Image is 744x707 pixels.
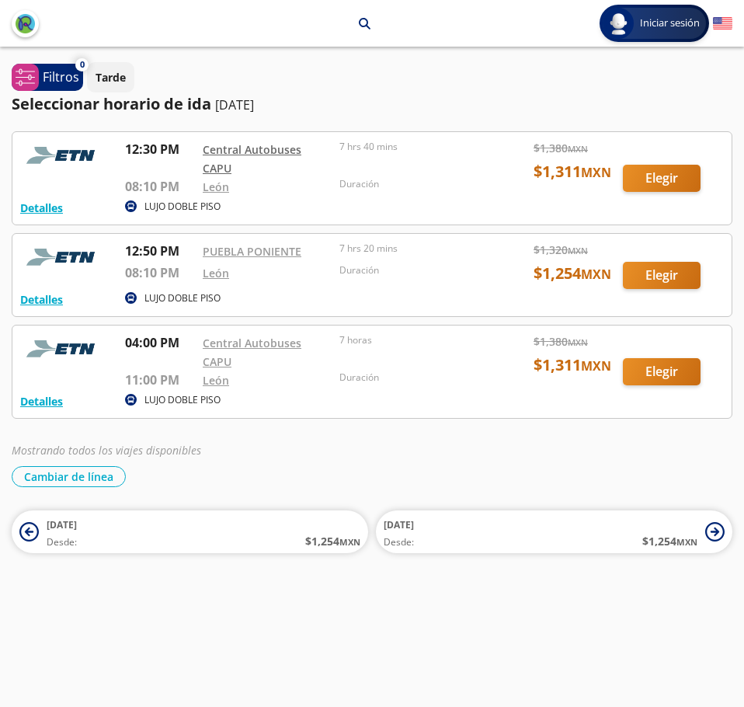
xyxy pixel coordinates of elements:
[203,266,229,280] a: León
[384,535,414,549] span: Desde:
[20,393,63,409] button: Detalles
[203,373,229,388] a: León
[80,58,85,71] span: 0
[384,518,414,531] span: [DATE]
[144,291,221,305] p: LUJO DOBLE PISO
[47,518,77,531] span: [DATE]
[203,336,301,369] a: Central Autobuses CAPU
[203,179,229,194] a: León
[20,291,63,308] button: Detalles
[12,466,126,487] button: Cambiar de línea
[676,536,697,548] small: MXN
[144,200,221,214] p: LUJO DOBLE PISO
[12,510,368,553] button: [DATE]Desde:$1,254MXN
[215,96,254,114] p: [DATE]
[20,200,63,216] button: Detalles
[321,16,347,32] p: León
[265,16,301,32] p: Puebla
[12,64,83,91] button: 0Filtros
[144,393,221,407] p: LUJO DOBLE PISO
[96,69,126,85] p: Tarde
[43,68,79,86] p: Filtros
[12,443,201,458] em: Mostrando todos los viajes disponibles
[203,244,301,259] a: PUEBLA PONIENTE
[305,533,360,549] span: $ 1,254
[12,92,211,116] p: Seleccionar horario de ida
[634,16,706,31] span: Iniciar sesión
[376,510,732,553] button: [DATE]Desde:$1,254MXN
[713,14,732,33] button: English
[12,10,39,37] button: back
[203,142,301,176] a: Central Autobuses CAPU
[87,62,134,92] button: Tarde
[642,533,697,549] span: $ 1,254
[47,535,77,549] span: Desde:
[339,536,360,548] small: MXN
